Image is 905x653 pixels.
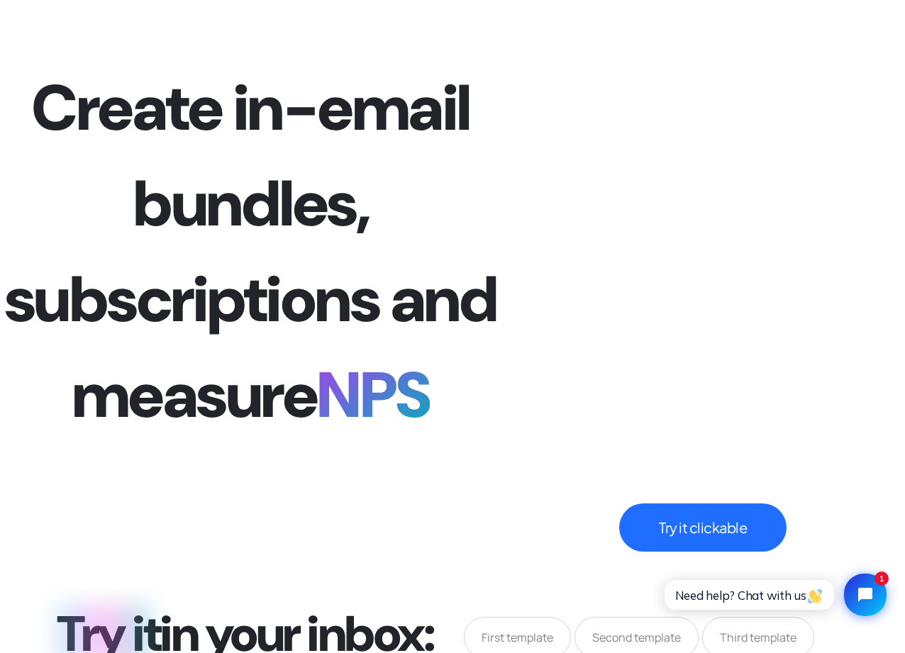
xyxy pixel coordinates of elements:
[619,503,787,552] button: Try it clickable
[652,562,899,628] iframe: Tidio Chat
[316,354,430,437] span: NPS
